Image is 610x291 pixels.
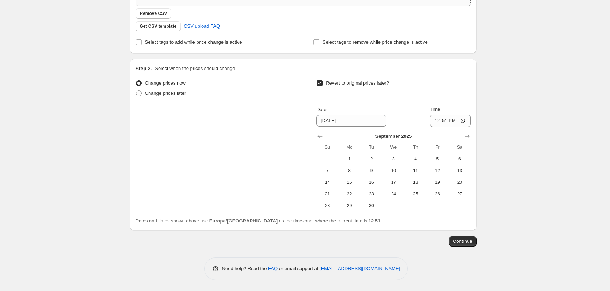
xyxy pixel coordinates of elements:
[140,11,167,16] span: Remove CSV
[319,203,335,209] span: 28
[155,65,235,72] p: Select when the prices should change
[342,203,358,209] span: 29
[339,153,361,165] button: Monday September 1 2025
[385,144,401,150] span: We
[363,168,380,174] span: 9
[342,191,358,197] span: 22
[462,131,472,141] button: Show next month, October 2025
[316,176,338,188] button: Sunday September 14 2025
[449,141,470,153] th: Saturday
[326,80,389,86] span: Revert to original prices later?
[315,131,325,141] button: Show previous month, August 2025
[385,168,401,174] span: 10
[339,200,361,212] button: Monday September 29 2025
[404,165,426,176] button: Thursday September 11 2025
[382,176,404,188] button: Wednesday September 17 2025
[407,179,423,185] span: 18
[342,179,358,185] span: 15
[407,144,423,150] span: Th
[430,179,446,185] span: 19
[404,176,426,188] button: Thursday September 18 2025
[361,153,382,165] button: Tuesday September 2 2025
[449,165,470,176] button: Saturday September 13 2025
[339,165,361,176] button: Monday September 8 2025
[342,156,358,162] span: 1
[451,168,468,174] span: 13
[316,200,338,212] button: Sunday September 28 2025
[382,153,404,165] button: Wednesday September 3 2025
[316,165,338,176] button: Sunday September 7 2025
[407,156,423,162] span: 4
[449,153,470,165] button: Saturday September 6 2025
[278,266,320,271] span: or email support at
[404,188,426,200] button: Thursday September 25 2025
[319,168,335,174] span: 7
[430,168,446,174] span: 12
[361,188,382,200] button: Tuesday September 23 2025
[430,106,440,112] span: Time
[449,236,477,247] button: Continue
[361,176,382,188] button: Tuesday September 16 2025
[361,200,382,212] button: Tuesday September 30 2025
[427,153,449,165] button: Friday September 5 2025
[363,203,380,209] span: 30
[316,141,338,153] th: Sunday
[136,21,181,31] button: Get CSV template
[363,179,380,185] span: 16
[453,238,472,244] span: Continue
[320,266,400,271] a: [EMAIL_ADDRESS][DOMAIN_NAME]
[136,8,172,19] button: Remove CSV
[430,191,446,197] span: 26
[136,218,381,224] span: Dates and times shown above use as the timezone, where the current time is
[427,141,449,153] th: Friday
[363,191,380,197] span: 23
[316,188,338,200] button: Sunday September 21 2025
[369,218,381,224] b: 12.51
[268,266,278,271] a: FAQ
[427,188,449,200] button: Friday September 26 2025
[319,144,335,150] span: Su
[339,176,361,188] button: Monday September 15 2025
[385,156,401,162] span: 3
[363,144,380,150] span: Tu
[404,141,426,153] th: Thursday
[339,141,361,153] th: Monday
[385,179,401,185] span: 17
[451,191,468,197] span: 27
[184,23,220,30] span: CSV upload FAQ
[427,165,449,176] button: Friday September 12 2025
[361,141,382,153] th: Tuesday
[136,65,152,72] h2: Step 3.
[145,90,186,96] span: Change prices later
[179,20,224,32] a: CSV upload FAQ
[430,115,471,127] input: 12:00
[451,179,468,185] span: 20
[323,39,428,45] span: Select tags to remove while price change is active
[342,144,358,150] span: Mo
[430,156,446,162] span: 5
[319,191,335,197] span: 21
[407,191,423,197] span: 25
[382,188,404,200] button: Wednesday September 24 2025
[222,266,268,271] span: Need help? Read the
[451,156,468,162] span: 6
[363,156,380,162] span: 2
[342,168,358,174] span: 8
[407,168,423,174] span: 11
[430,144,446,150] span: Fr
[449,176,470,188] button: Saturday September 20 2025
[404,153,426,165] button: Thursday September 4 2025
[145,39,242,45] span: Select tags to add while price change is active
[209,218,278,224] b: Europe/[GEOGRAPHIC_DATA]
[316,115,386,127] input: 8/12/2025
[361,165,382,176] button: Tuesday September 9 2025
[382,165,404,176] button: Wednesday September 10 2025
[339,188,361,200] button: Monday September 22 2025
[319,179,335,185] span: 14
[427,176,449,188] button: Friday September 19 2025
[382,141,404,153] th: Wednesday
[140,23,177,29] span: Get CSV template
[316,107,326,112] span: Date
[385,191,401,197] span: 24
[145,80,186,86] span: Change prices now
